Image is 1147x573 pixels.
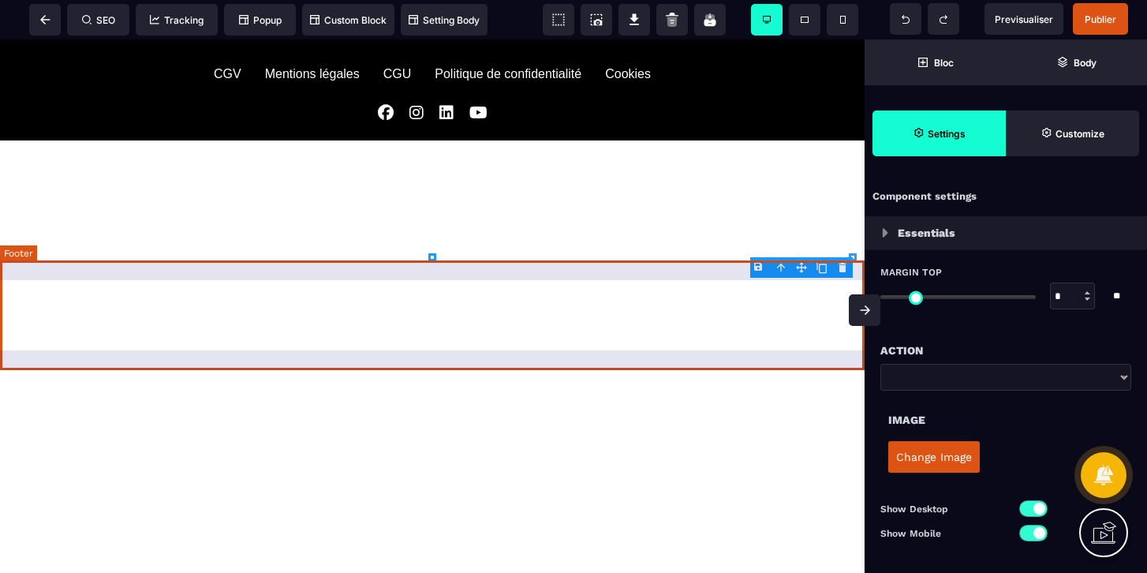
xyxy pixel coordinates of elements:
[1006,39,1147,85] span: Open Layer Manager
[888,441,980,473] button: Change Image
[865,182,1147,212] div: Component settings
[882,228,888,238] img: loading
[865,39,1006,85] span: Open Blocks
[984,3,1063,35] span: Preview
[581,4,612,36] span: Screenshot
[1055,128,1104,140] strong: Customize
[1006,110,1139,156] span: Open Style Manager
[898,223,955,242] p: Essentials
[150,14,204,26] span: Tracking
[82,14,115,26] span: SEO
[1074,57,1097,69] strong: Body
[310,14,387,26] span: Custom Block
[409,14,480,26] span: Setting Body
[934,57,954,69] strong: Bloc
[543,4,574,36] span: View components
[605,28,651,42] div: Cookies
[880,501,1006,517] p: Show Desktop
[880,266,942,279] span: Margin Top
[928,128,966,140] strong: Settings
[888,410,1123,429] div: Image
[383,28,412,42] div: CGU
[239,14,282,26] span: Popup
[880,341,1131,360] div: Action
[995,13,1053,25] span: Previsualiser
[214,28,241,42] div: CGV
[872,110,1006,156] span: Settings
[435,28,581,42] div: Politique de confidentialité
[880,526,1006,541] p: Show Mobile
[1085,13,1116,25] span: Publier
[265,28,360,42] div: Mentions légales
